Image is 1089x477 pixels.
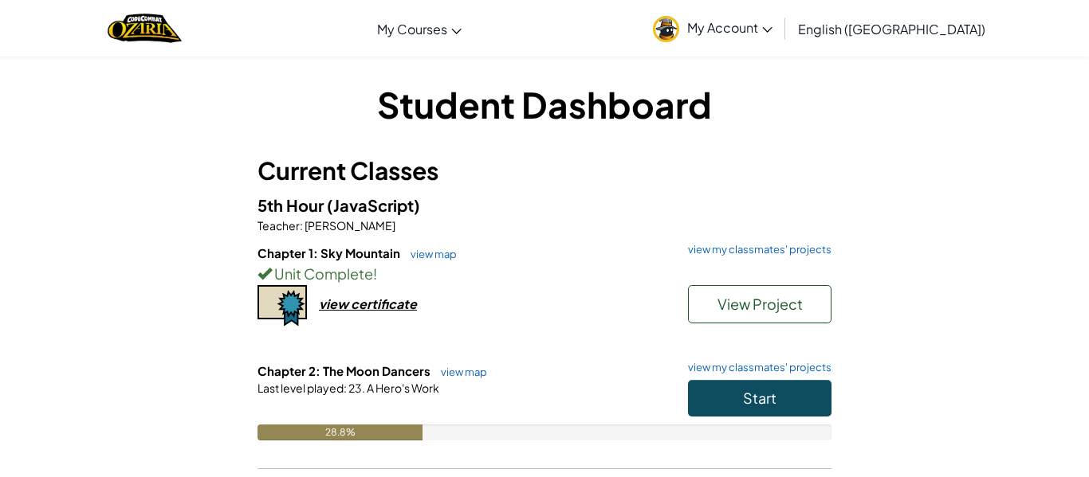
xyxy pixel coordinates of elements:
img: avatar [653,16,679,42]
span: Start [743,389,776,407]
span: My Courses [377,21,447,37]
a: Ozaria by CodeCombat logo [108,12,182,45]
span: 5th Hour [258,195,327,215]
h3: Current Classes [258,153,831,189]
span: [PERSON_NAME] [303,218,395,233]
a: view map [403,248,457,260]
a: English ([GEOGRAPHIC_DATA]) [790,7,993,50]
span: Teacher [258,218,300,233]
img: Home [108,12,182,45]
a: view certificate [258,295,417,312]
button: Start [688,380,831,416]
span: View Project [717,295,803,313]
span: : [344,381,347,395]
img: certificate-icon.png [258,285,307,326]
span: Chapter 1: Sky Mountain [258,245,403,260]
a: view my classmates' projects [680,362,831,373]
span: : [300,218,303,233]
button: View Project [688,285,831,323]
div: 28.8% [258,424,423,440]
span: Chapter 2: The Moon Dancers [258,363,433,378]
a: view map [433,366,487,378]
a: My Account [645,3,780,53]
span: Unit Complete [272,264,373,283]
span: My Account [687,19,773,36]
span: 23. [347,381,365,395]
span: English ([GEOGRAPHIC_DATA]) [798,21,985,37]
span: ! [373,264,377,283]
div: view certificate [319,295,417,312]
a: view my classmates' projects [680,244,831,255]
span: A Hero's Work [365,381,439,395]
h1: Student Dashboard [258,80,831,129]
span: (JavaScript) [327,195,420,215]
span: Last level played [258,381,344,395]
a: My Courses [369,7,470,50]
